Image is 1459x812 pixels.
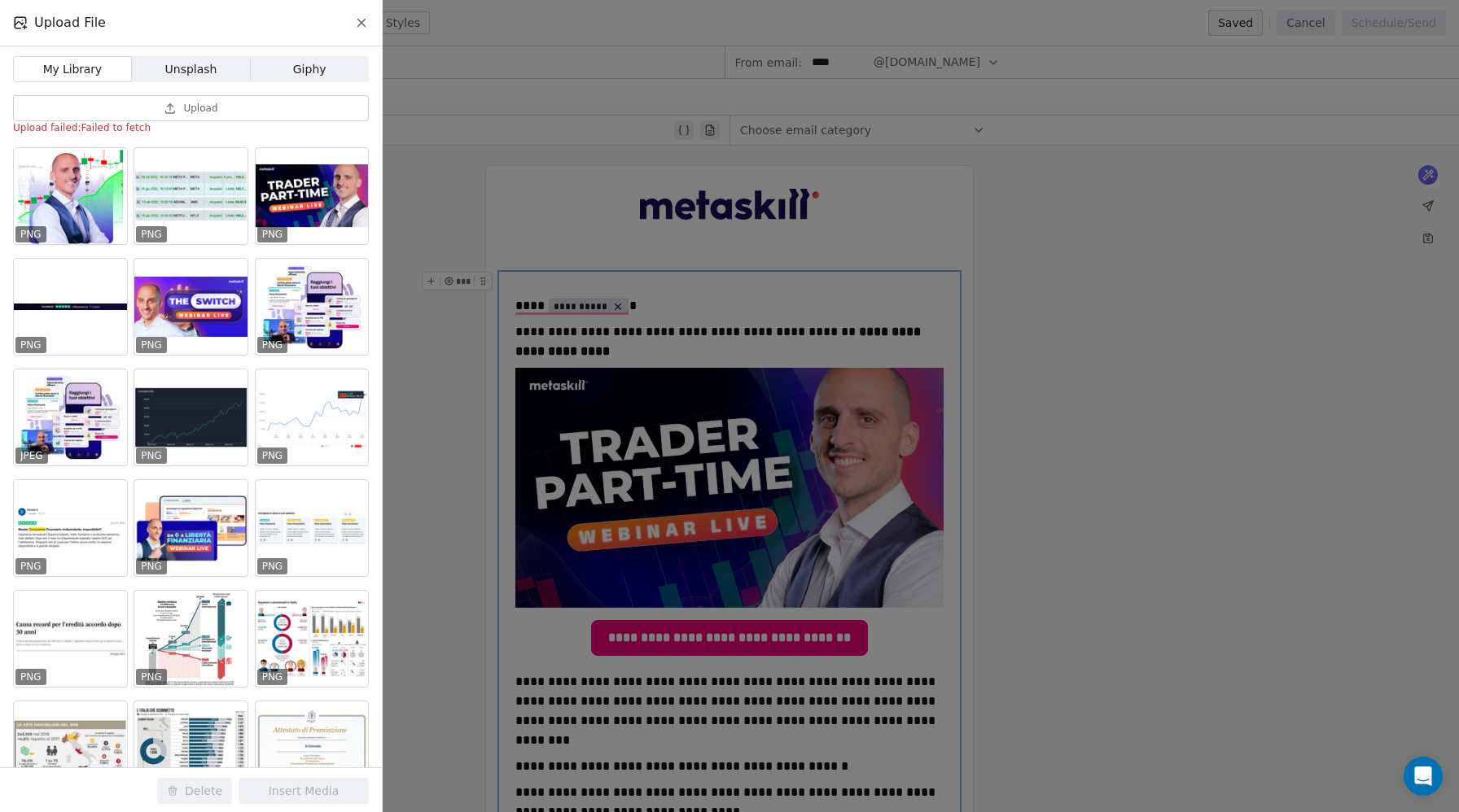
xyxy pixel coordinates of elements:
[13,95,369,121] button: Upload
[293,61,326,78] span: Giphy
[157,778,232,804] button: Delete
[20,449,43,462] p: JPEG
[141,670,162,683] p: PNG
[20,228,42,241] p: PNG
[262,670,283,683] p: PNG
[262,228,283,241] p: PNG
[262,449,283,462] p: PNG
[141,228,162,241] p: PNG
[1404,757,1443,796] div: Open Intercom Messenger
[20,670,42,683] p: PNG
[20,560,42,573] p: PNG
[20,338,42,351] p: PNG
[141,338,162,351] p: PNG
[141,560,162,573] p: PNG
[34,13,106,33] span: Upload File
[13,121,369,134] span: Upload failed: Failed to fetch
[165,61,217,78] span: Unsplash
[262,560,283,573] p: PNG
[141,449,162,462] p: PNG
[239,778,369,804] button: Insert Media
[262,338,283,351] p: PNG
[183,102,217,115] span: Upload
